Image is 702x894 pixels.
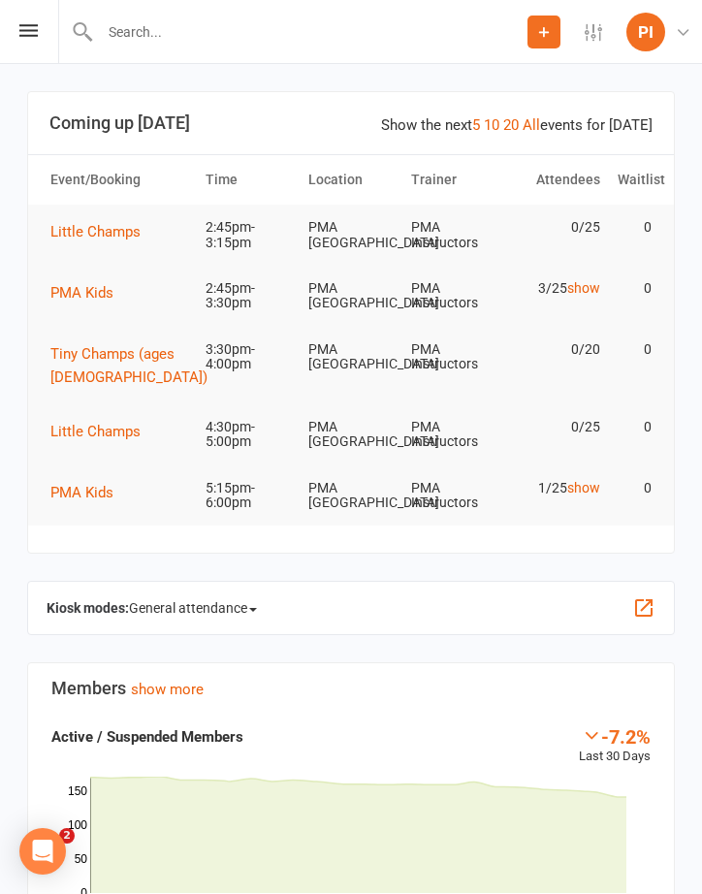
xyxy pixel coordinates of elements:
[402,205,505,266] td: PMA Instructors
[505,465,608,511] td: 1/25
[94,18,527,46] input: Search...
[197,327,300,388] td: 3:30pm-4:00pm
[402,266,505,327] td: PMA Instructors
[197,155,300,205] th: Time
[626,13,665,51] div: PI
[609,205,660,250] td: 0
[197,266,300,327] td: 2:45pm-3:30pm
[567,480,600,495] a: show
[381,113,653,137] div: Show the next events for [DATE]
[42,155,197,205] th: Event/Booking
[197,205,300,266] td: 2:45pm-3:15pm
[50,223,141,240] span: Little Champs
[503,116,519,134] a: 20
[19,828,66,875] div: Open Intercom Messenger
[505,327,608,372] td: 0/20
[505,205,608,250] td: 0/25
[50,342,221,389] button: Tiny Champs (ages [DEMOGRAPHIC_DATA])
[567,280,600,296] a: show
[402,327,505,388] td: PMA Instructors
[579,725,651,767] div: Last 30 Days
[131,681,204,698] a: show more
[609,465,660,511] td: 0
[609,327,660,372] td: 0
[472,116,480,134] a: 5
[609,155,660,205] th: Waitlist
[50,481,127,504] button: PMA Kids
[402,155,505,205] th: Trainer
[59,828,75,844] span: 2
[505,155,608,205] th: Attendees
[50,484,113,501] span: PMA Kids
[505,266,608,311] td: 3/25
[484,116,499,134] a: 10
[300,205,402,266] td: PMA [GEOGRAPHIC_DATA]
[300,266,402,327] td: PMA [GEOGRAPHIC_DATA]
[609,404,660,450] td: 0
[197,465,300,527] td: 5:15pm-6:00pm
[50,281,127,304] button: PMA Kids
[49,113,653,133] h3: Coming up [DATE]
[51,679,651,698] h3: Members
[50,284,113,302] span: PMA Kids
[47,600,129,616] strong: Kiosk modes:
[609,266,660,311] td: 0
[523,116,540,134] a: All
[50,220,154,243] button: Little Champs
[129,592,257,623] span: General attendance
[402,465,505,527] td: PMA Instructors
[300,155,402,205] th: Location
[505,404,608,450] td: 0/25
[50,423,141,440] span: Little Champs
[51,728,243,746] strong: Active / Suspended Members
[50,420,154,443] button: Little Champs
[300,327,402,388] td: PMA [GEOGRAPHIC_DATA]
[50,345,207,386] span: Tiny Champs (ages [DEMOGRAPHIC_DATA])
[300,465,402,527] td: PMA [GEOGRAPHIC_DATA]
[197,404,300,465] td: 4:30pm-5:00pm
[579,725,651,747] div: -7.2%
[402,404,505,465] td: PMA Instructors
[300,404,402,465] td: PMA [GEOGRAPHIC_DATA]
